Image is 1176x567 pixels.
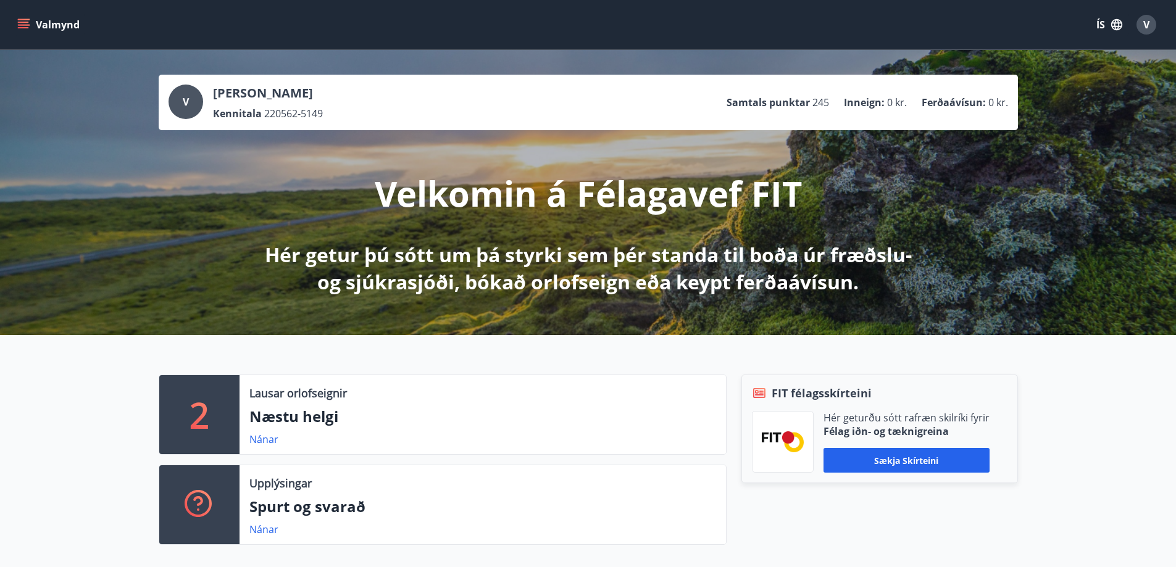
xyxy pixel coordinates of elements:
button: menu [15,14,85,36]
p: Inneign : [844,96,885,109]
p: [PERSON_NAME] [213,85,323,102]
p: Samtals punktar [727,96,810,109]
button: V [1132,10,1161,39]
button: ÍS [1090,14,1129,36]
span: V [183,95,189,109]
p: 2 [190,391,209,438]
a: Nánar [249,432,278,446]
p: Velkomin á Félagavef FIT [375,170,802,217]
p: Upplýsingar [249,475,312,491]
p: Hér geturðu sótt rafræn skilríki fyrir [824,411,990,424]
span: V [1143,18,1149,31]
p: Hér getur þú sótt um þá styrki sem þér standa til boða úr fræðslu- og sjúkrasjóði, bókað orlofsei... [262,241,914,296]
button: Sækja skírteini [824,448,990,473]
span: FIT félagsskírteini [772,385,872,401]
span: 0 kr. [988,96,1008,109]
span: 245 [812,96,829,109]
span: 0 kr. [887,96,907,109]
a: Nánar [249,523,278,536]
p: Næstu helgi [249,406,716,427]
p: Ferðaávísun : [922,96,986,109]
p: Félag iðn- og tæknigreina [824,424,990,438]
p: Kennitala [213,107,262,120]
p: Spurt og svarað [249,496,716,517]
p: Lausar orlofseignir [249,385,347,401]
img: FPQVkF9lTnNbbaRSFyT17YYeljoOGk5m51IhT0bO.png [762,431,804,452]
span: 220562-5149 [264,107,323,120]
